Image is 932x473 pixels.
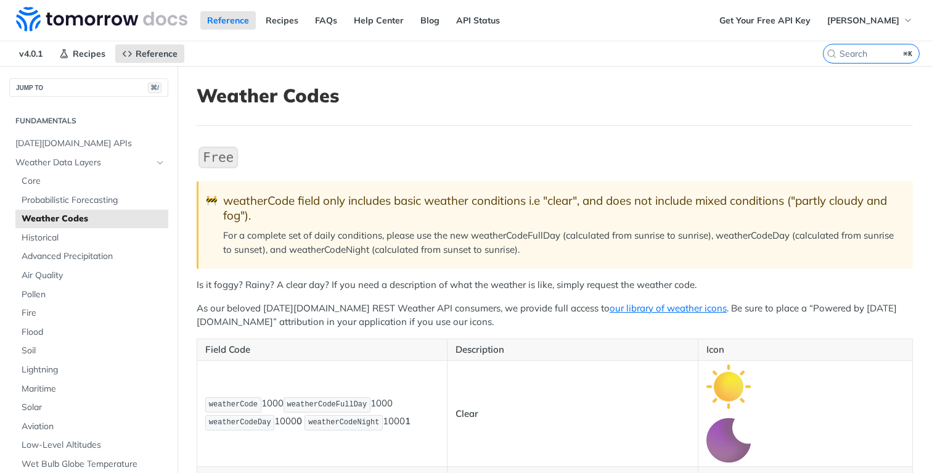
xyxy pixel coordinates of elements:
[22,307,165,319] span: Fire
[22,194,165,207] span: Probabilistic Forecasting
[22,401,165,414] span: Solar
[197,302,913,329] p: As our beloved [DATE][DOMAIN_NAME] REST Weather API consumers, we provide full access to . Be sur...
[610,302,727,314] a: our library of weather icons
[15,417,168,436] a: Aviation
[22,232,165,244] span: Historical
[15,342,168,360] a: Soil
[12,44,49,63] span: v4.0.1
[115,44,184,63] a: Reference
[414,11,446,30] a: Blog
[308,11,344,30] a: FAQs
[22,458,165,471] span: Wet Bulb Globe Temperature
[22,364,165,376] span: Lightning
[22,326,165,339] span: Flood
[22,421,165,433] span: Aviation
[15,286,168,304] a: Pollen
[308,418,379,427] span: weatherCodeNight
[405,415,411,427] strong: 1
[347,11,411,30] a: Help Center
[15,229,168,247] a: Historical
[827,49,836,59] svg: Search
[197,84,913,107] h1: Weather Codes
[197,278,913,292] p: Is it foggy? Rainy? A clear day? If you need a description of what the weather is like, simply re...
[15,436,168,454] a: Low-Level Altitudes
[15,361,168,379] a: Lightning
[22,175,165,187] span: Core
[15,398,168,417] a: Solar
[52,44,112,63] a: Recipes
[15,157,152,169] span: Weather Data Layers
[209,418,271,427] span: weatherCodeDay
[9,78,168,97] button: JUMP TO⌘/
[22,345,165,357] span: Soil
[223,194,901,223] div: weatherCode field only includes basic weather conditions i.e "clear", and does not include mixed ...
[22,383,165,395] span: Maritime
[22,439,165,451] span: Low-Level Altitudes
[827,15,899,26] span: [PERSON_NAME]
[15,266,168,285] a: Air Quality
[706,343,904,357] p: Icon
[706,434,751,445] span: Expand image
[820,11,920,30] button: [PERSON_NAME]
[136,48,178,59] span: Reference
[15,191,168,210] a: Probabilistic Forecasting
[706,364,751,409] img: clear_day
[205,396,439,432] p: 1000 1000 1000 1000
[706,418,751,463] img: clear_night
[223,229,901,257] p: For a complete set of daily conditions, please use the new weatherCodeFullDay (calculated from su...
[296,415,302,427] strong: 0
[15,172,168,191] a: Core
[9,154,168,172] a: Weather Data LayersHide subpages for Weather Data Layers
[15,210,168,228] a: Weather Codes
[9,134,168,153] a: [DATE][DOMAIN_NAME] APIs
[148,83,161,93] span: ⌘/
[706,380,751,392] span: Expand image
[287,400,367,409] span: weatherCodeFullDay
[205,343,439,357] p: Field Code
[259,11,305,30] a: Recipes
[15,380,168,398] a: Maritime
[713,11,817,30] a: Get Your Free API Key
[16,7,187,31] img: Tomorrow.io Weather API Docs
[15,304,168,323] a: Fire
[901,47,916,60] kbd: ⌘K
[22,250,165,263] span: Advanced Precipitation
[449,11,507,30] a: API Status
[22,289,165,301] span: Pollen
[15,138,165,150] span: [DATE][DOMAIN_NAME] APIs
[15,323,168,342] a: Flood
[200,11,256,30] a: Reference
[15,247,168,266] a: Advanced Precipitation
[22,269,165,282] span: Air Quality
[22,213,165,225] span: Weather Codes
[456,343,689,357] p: Description
[209,400,258,409] span: weatherCode
[456,408,478,419] strong: Clear
[206,194,218,208] span: 🚧
[73,48,105,59] span: Recipes
[9,115,168,126] h2: Fundamentals
[155,158,165,168] button: Hide subpages for Weather Data Layers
